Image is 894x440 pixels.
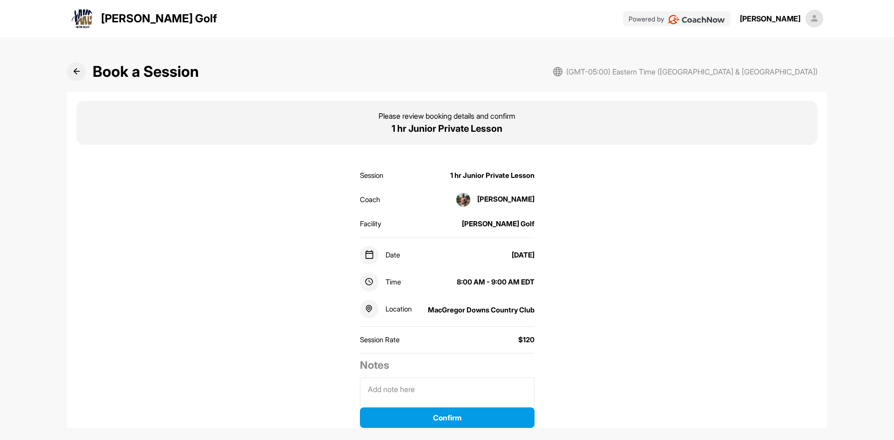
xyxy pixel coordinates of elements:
div: MacGregor Downs Country Club [428,305,535,316]
img: svg+xml;base64,PHN2ZyB3aWR0aD0iMjAiIGhlaWdodD0iMjAiIHZpZXdCb3g9IjAgMCAyMCAyMCIgZmlsbD0ibm9uZSIgeG... [553,67,562,76]
div: 8:00 AM - 9:00 AM EDT [457,277,535,288]
div: Session Rate [360,335,400,345]
img: square_67b95d90d14622879c0c59f72079d0a0.jpg [456,193,470,207]
div: Time [360,273,401,291]
p: [PERSON_NAME] Golf [101,10,217,27]
div: [PERSON_NAME] Golf [462,219,535,230]
div: $120 [518,335,535,345]
div: Session [360,170,383,181]
div: [PERSON_NAME] [740,13,800,24]
p: 1 hr Junior Private Lesson [392,122,502,135]
p: Powered by [629,14,664,24]
div: [DATE] [512,250,535,261]
iframe: Intercom live chat [862,408,885,431]
h2: Notes [360,357,535,373]
div: [PERSON_NAME] [449,193,535,207]
img: CoachNow [668,15,725,24]
img: logo [71,7,94,30]
h2: Book a Session [93,61,199,83]
p: Please review booking details and confirm [379,110,515,122]
div: Date [360,246,400,264]
div: Coach [360,195,380,205]
div: Facility [360,219,381,230]
span: (GMT-05:00) Eastern Time ([GEOGRAPHIC_DATA] & [GEOGRAPHIC_DATA]) [566,66,818,77]
button: Confirm [360,407,535,428]
div: Location [360,300,412,318]
img: square_default-ef6cabf814de5a2bf16c804365e32c732080f9872bdf737d349900a9daf73cf9.png [806,10,823,27]
div: 1 hr Junior Private Lesson [450,170,535,181]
